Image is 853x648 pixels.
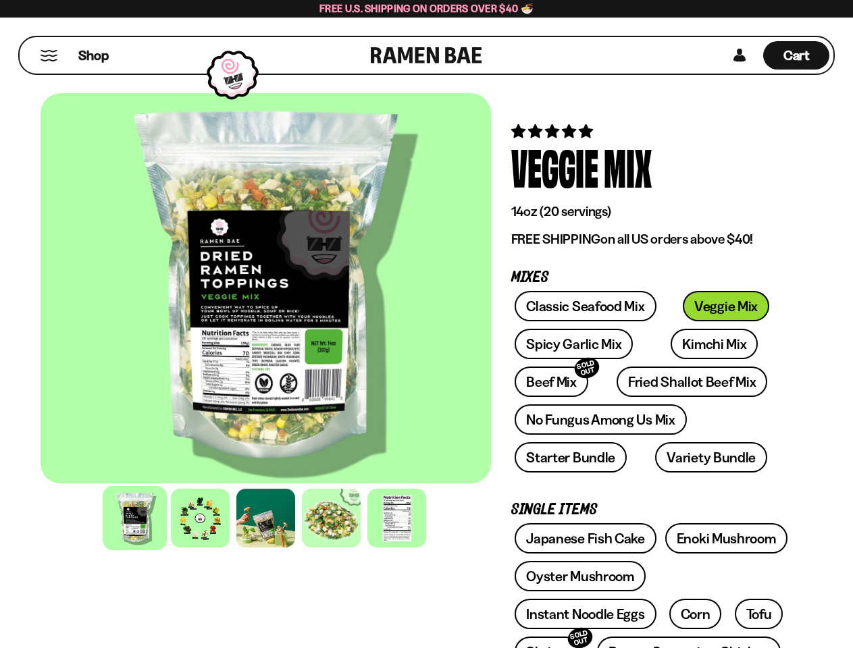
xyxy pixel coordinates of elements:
[515,329,633,359] a: Spicy Garlic Mix
[511,271,792,284] p: Mixes
[319,2,534,15] span: Free U.S. Shipping on Orders over $40 🍜
[511,141,598,192] div: Veggie
[671,329,758,359] a: Kimchi Mix
[572,355,602,381] div: SOLD OUT
[511,203,792,220] p: 14oz (20 servings)
[604,141,652,192] div: Mix
[665,523,787,553] a: Enoki Mushroom
[511,231,792,248] p: on all US orders above $40!
[669,599,722,629] a: Corn
[515,442,627,473] a: Starter Bundle
[515,367,588,397] a: Beef MixSOLD OUT
[763,37,829,74] a: Cart
[617,367,767,397] a: Fried Shallot Beef Mix
[515,599,656,629] a: Instant Noodle Eggs
[515,291,656,321] a: Classic Seafood Mix
[511,504,792,516] p: Single Items
[511,231,600,247] strong: FREE SHIPPING
[515,561,646,591] a: Oyster Mushroom
[655,442,767,473] a: Variety Bundle
[783,47,810,63] span: Cart
[78,47,109,65] span: Shop
[515,523,656,553] a: Japanese Fish Cake
[78,41,109,70] a: Shop
[511,123,596,140] span: 4.76 stars
[40,50,58,61] button: Mobile Menu Trigger
[515,404,686,435] a: No Fungus Among Us Mix
[735,599,783,629] a: Tofu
